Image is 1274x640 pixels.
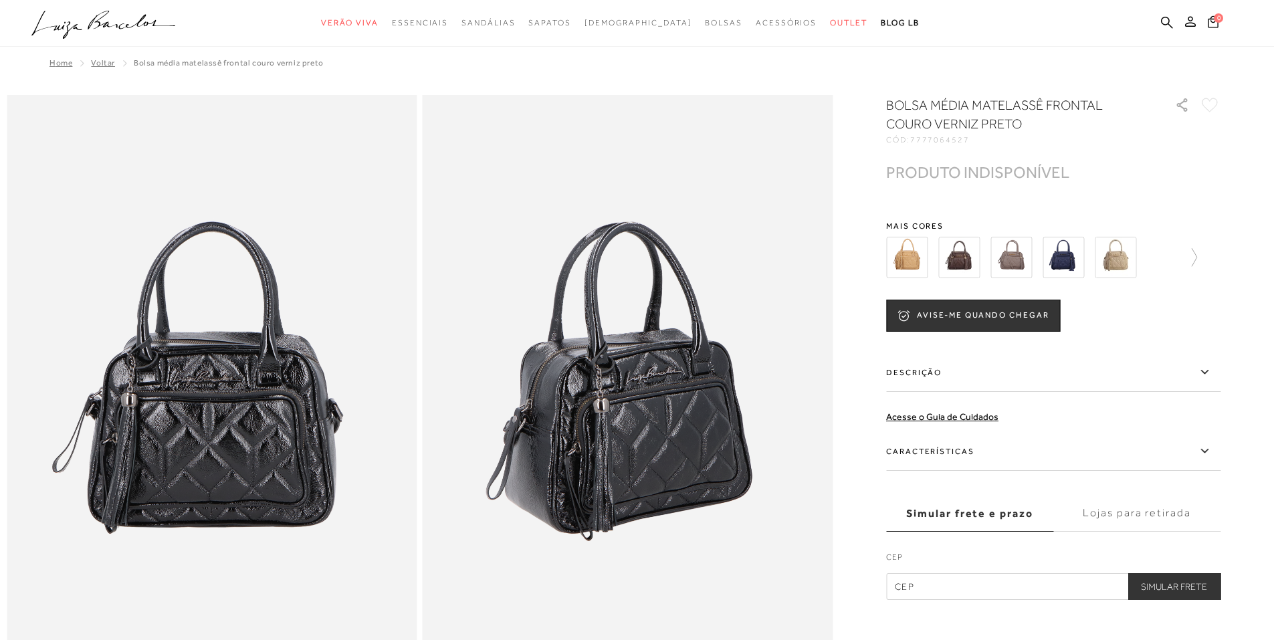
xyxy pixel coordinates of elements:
[886,222,1220,230] span: Mais cores
[1095,237,1136,278] img: BOLSA MÉDIA MATELASSÊ FRONTAL BEGE NATA
[528,11,570,35] a: categoryNavScreenReaderText
[886,573,1220,600] input: CEP
[461,11,515,35] a: categoryNavScreenReaderText
[134,58,324,68] span: BOLSA MÉDIA MATELASSÊ FRONTAL COURO VERNIZ PRETO
[461,18,515,27] span: Sandálias
[886,411,998,422] a: Acesse o Guia de Cuidados
[886,551,1220,570] label: CEP
[392,18,448,27] span: Essenciais
[886,432,1220,471] label: Características
[938,237,980,278] img: BOLSA DE MATELASSÊ COM BOLSO FRONTAL EM COURO CAFÉ MÉDIA
[705,11,742,35] a: categoryNavScreenReaderText
[886,496,1053,532] label: Simular frete e prazo
[49,58,72,68] a: Home
[910,135,970,144] span: 7777064527
[1043,237,1084,278] img: BOLSA MÉDIA MATELASSÊ FRONTAL AZUL ATLÂNTICO
[91,58,115,68] a: Voltar
[756,18,817,27] span: Acessórios
[1204,15,1223,33] button: 0
[585,11,692,35] a: noSubCategoriesText
[830,11,867,35] a: categoryNavScreenReaderText
[881,18,920,27] span: BLOG LB
[886,136,1154,144] div: CÓD:
[1214,13,1223,23] span: 0
[990,237,1032,278] img: BOLSA DE MATELASSÊ COM BOLSO FRONTAL EM COURO CINZA DUMBO MÉDIA
[886,96,1137,133] h1: BOLSA MÉDIA MATELASSÊ FRONTAL COURO VERNIZ PRETO
[756,11,817,35] a: categoryNavScreenReaderText
[1053,496,1220,532] label: Lojas para retirada
[1128,573,1220,600] button: Simular Frete
[585,18,692,27] span: [DEMOGRAPHIC_DATA]
[830,18,867,27] span: Outlet
[886,300,1060,332] button: AVISE-ME QUANDO CHEGAR
[705,18,742,27] span: Bolsas
[528,18,570,27] span: Sapatos
[321,11,379,35] a: categoryNavScreenReaderText
[886,165,1069,179] div: PRODUTO INDISPONÍVEL
[886,237,928,278] img: BOLSA DE MATELASSÊ COM BOLSO FRONTAL EM COURO BEGE AREIA MÉDIA
[881,11,920,35] a: BLOG LB
[392,11,448,35] a: categoryNavScreenReaderText
[886,353,1220,392] label: Descrição
[321,18,379,27] span: Verão Viva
